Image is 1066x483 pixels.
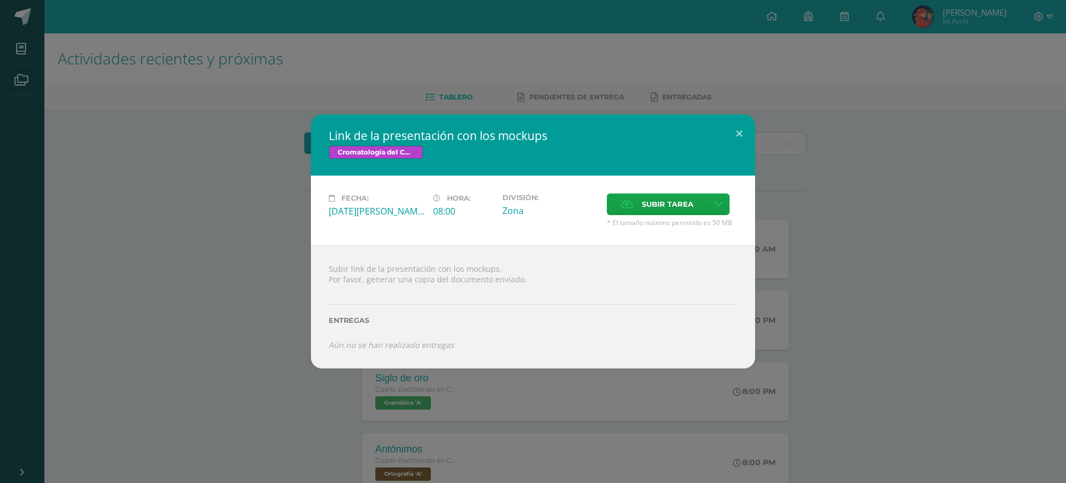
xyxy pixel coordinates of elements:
[329,205,424,217] div: [DATE][PERSON_NAME]
[433,205,494,217] div: 08:00
[329,340,454,350] i: Aún no se han realizado entregas
[329,146,423,159] span: Cromatología del Color
[341,194,369,202] span: Fecha:
[607,218,737,227] span: * El tamaño máximo permitido es 50 MB
[447,194,471,202] span: Hora:
[311,245,755,368] div: Subir link de la presentación con los mockups. Por favor, generar una copia del documento enviado.
[642,194,693,215] span: Subir tarea
[502,193,598,202] label: División:
[502,205,598,217] div: Zona
[329,316,737,325] label: Entregas
[723,114,755,152] button: Close (Esc)
[329,128,737,143] h2: Link de la presentación con los mockups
